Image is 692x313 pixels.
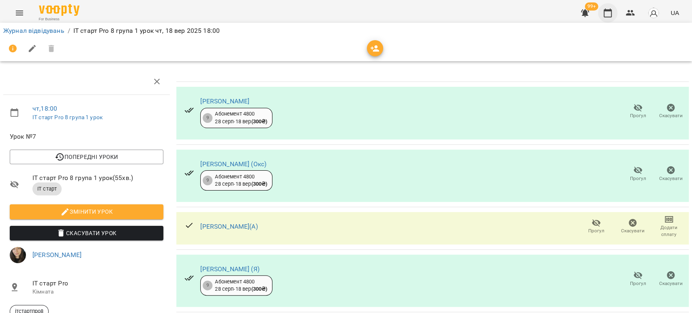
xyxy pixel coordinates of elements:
[630,175,646,182] span: Прогул
[215,173,267,188] div: Абонемент 4800 28 серп - 18 вер
[215,110,267,125] div: Абонемент 4800 28 серп - 18 вер
[659,112,683,119] span: Скасувати
[251,286,267,292] b: ( 300 ₴ )
[654,268,687,291] button: Скасувати
[630,280,646,287] span: Прогул
[10,150,163,164] button: Попередні уроки
[200,265,259,273] a: [PERSON_NAME] (Я)
[32,279,163,288] span: ІТ старт Pro
[32,251,81,259] a: [PERSON_NAME]
[10,132,163,141] span: Урок №7
[73,26,220,36] p: ІТ старт Pro 8 група 1 урок чт, 18 вер 2025 18:00
[578,215,615,238] button: Прогул
[200,160,266,168] a: [PERSON_NAME] (Окс)
[648,7,659,19] img: avatar_s.png
[621,100,654,123] button: Прогул
[32,288,163,296] p: Кімната
[16,228,157,238] span: Скасувати Урок
[630,112,646,119] span: Прогул
[39,17,79,22] span: For Business
[16,152,157,162] span: Попередні уроки
[588,227,604,234] span: Прогул
[659,280,683,287] span: Скасувати
[10,247,26,263] img: 95fb45bbfb8e32c1be35b17aeceadc00.jpg
[659,175,683,182] span: Скасувати
[32,105,57,112] a: чт , 18:00
[656,224,682,238] span: Додати сплату
[667,5,682,20] button: UA
[3,26,689,36] nav: breadcrumb
[32,114,103,120] a: ІТ старт Pro 8 група 1 урок
[203,281,212,290] div: 9
[621,227,645,234] span: Скасувати
[10,204,163,219] button: Змінити урок
[621,268,654,291] button: Прогул
[200,97,249,105] a: [PERSON_NAME]
[16,207,157,217] span: Змінити урок
[32,185,62,193] span: ІТ старт
[68,26,70,36] li: /
[585,2,598,11] span: 99+
[615,215,651,238] button: Скасувати
[621,163,654,185] button: Прогул
[203,176,212,185] div: 9
[651,215,687,238] button: Додати сплату
[10,3,29,23] button: Menu
[39,4,79,16] img: Voopty Logo
[32,173,163,183] span: ІТ старт Pro 8 група 1 урок ( 55 хв. )
[671,9,679,17] span: UA
[3,27,64,34] a: Журнал відвідувань
[251,181,267,187] b: ( 300 ₴ )
[654,163,687,185] button: Скасувати
[251,118,267,124] b: ( 300 ₴ )
[10,226,163,240] button: Скасувати Урок
[200,223,257,230] a: [PERSON_NAME](А)
[654,100,687,123] button: Скасувати
[203,113,212,123] div: 9
[215,278,267,293] div: Абонемент 4800 28 серп - 18 вер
